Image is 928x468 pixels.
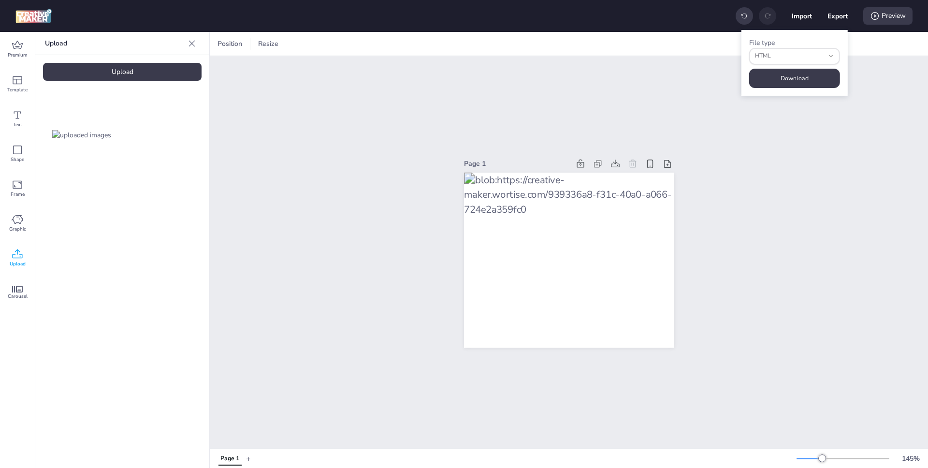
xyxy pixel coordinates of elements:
p: Upload [45,32,184,55]
button: Download [749,69,840,88]
span: Resize [256,39,280,49]
span: Upload [10,260,26,268]
label: File type [749,38,775,47]
div: Upload [43,63,202,81]
div: Tabs [214,450,246,467]
span: HTML [755,52,824,60]
div: Preview [863,7,913,25]
span: Carousel [8,292,28,300]
span: Premium [8,51,28,59]
button: + [246,450,251,467]
img: uploaded images [52,130,111,140]
div: Page 1 [220,454,239,463]
div: 145 % [899,453,922,464]
button: fileType [749,48,840,65]
span: Shape [11,156,24,163]
img: logo Creative Maker [15,9,52,23]
span: Frame [11,190,25,198]
span: Position [216,39,244,49]
button: Export [827,6,848,26]
button: Import [792,6,812,26]
span: Template [7,86,28,94]
span: Graphic [9,225,26,233]
div: Page 1 [464,159,570,169]
span: Text [13,121,22,129]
